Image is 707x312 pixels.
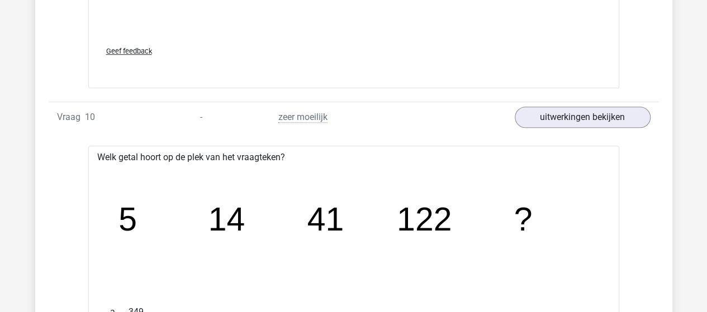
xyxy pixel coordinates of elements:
span: Vraag [57,111,85,124]
span: zeer moeilijk [278,112,328,123]
span: Geef feedback [106,47,152,55]
span: 10 [85,112,95,122]
div: - [150,111,252,124]
tspan: 5 [118,201,137,238]
tspan: 41 [307,201,344,238]
a: uitwerkingen bekijken [515,107,651,128]
tspan: ? [515,201,533,238]
tspan: 122 [397,201,453,238]
tspan: 14 [208,201,245,238]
